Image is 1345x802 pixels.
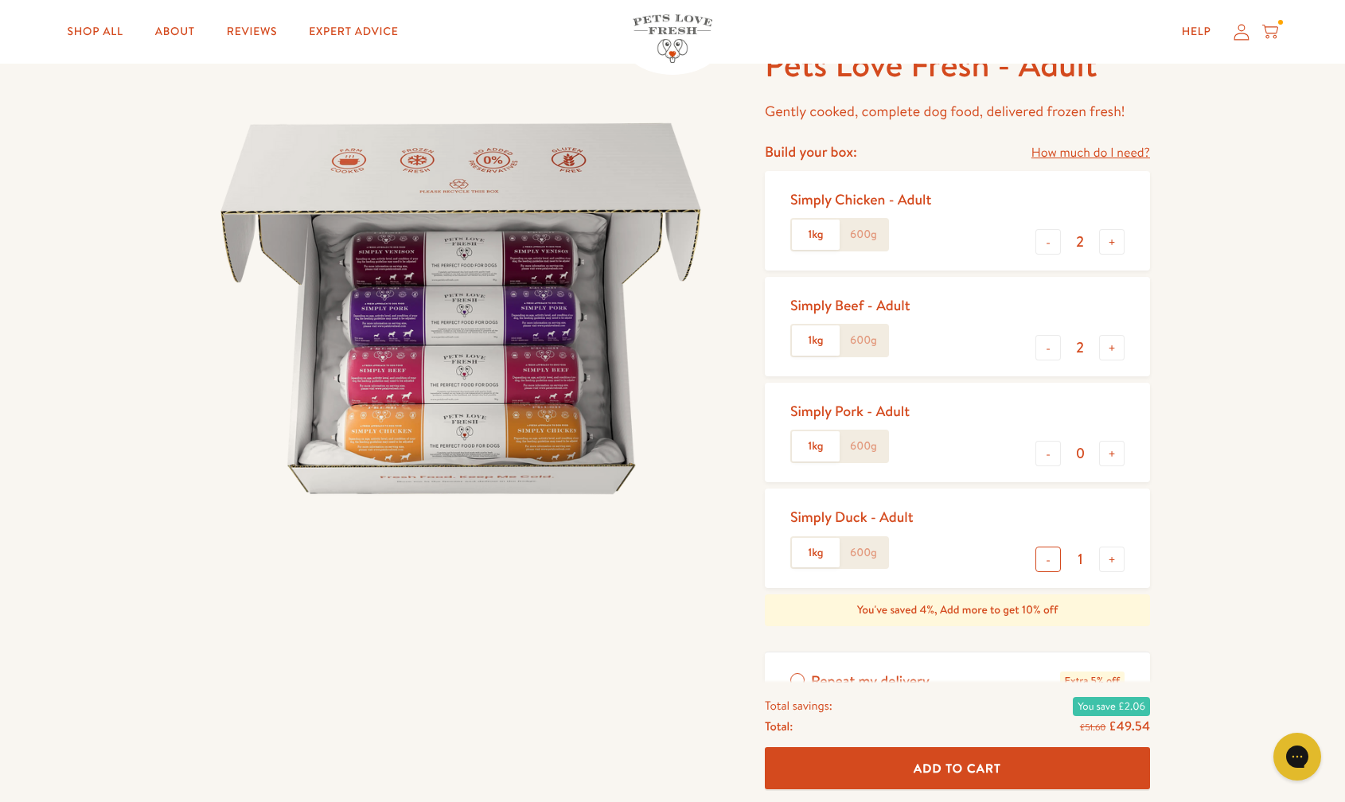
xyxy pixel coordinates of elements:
h1: Pets Love Fresh - Adult [765,43,1150,87]
div: Simply Beef - Adult [790,296,910,314]
s: £51.60 [1080,721,1106,734]
a: Help [1169,16,1224,48]
button: + [1099,547,1125,572]
label: 600g [840,325,887,356]
label: 600g [840,431,887,461]
span: Add To Cart [914,760,1001,777]
span: You save £2.06 [1073,697,1150,716]
img: Pets Love Fresh - Adult [195,43,727,574]
a: About [142,16,208,48]
button: - [1035,547,1061,572]
span: Total: [765,716,793,737]
label: 1kg [792,431,840,461]
h4: Build your box: [765,142,857,161]
div: You've saved 4%, Add more to get 10% off [765,594,1150,626]
span: Total savings: [765,695,832,716]
a: Reviews [214,16,290,48]
img: Pets Love Fresh [633,14,712,63]
label: 1kg [792,538,840,568]
label: 600g [840,220,887,250]
label: 1kg [792,220,840,250]
button: + [1099,441,1125,466]
button: - [1035,229,1061,255]
a: How much do I need? [1031,142,1150,164]
button: - [1035,335,1061,360]
a: Expert Advice [296,16,411,48]
button: + [1099,229,1125,255]
button: Add To Cart [765,748,1150,790]
p: Gently cooked, complete dog food, delivered frozen fresh! [765,99,1150,124]
span: £49.54 [1109,718,1150,735]
div: Simply Pork - Adult [790,402,910,420]
a: Shop All [55,16,136,48]
div: Simply Duck - Adult [790,508,914,526]
span: Repeat my delivery [811,672,930,691]
iframe: Gorgias live chat messenger [1265,727,1329,786]
div: Simply Chicken - Adult [790,190,931,208]
label: 1kg [792,325,840,356]
span: Extra 5% off [1060,672,1125,691]
button: - [1035,441,1061,466]
label: 600g [840,538,887,568]
button: + [1099,335,1125,360]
